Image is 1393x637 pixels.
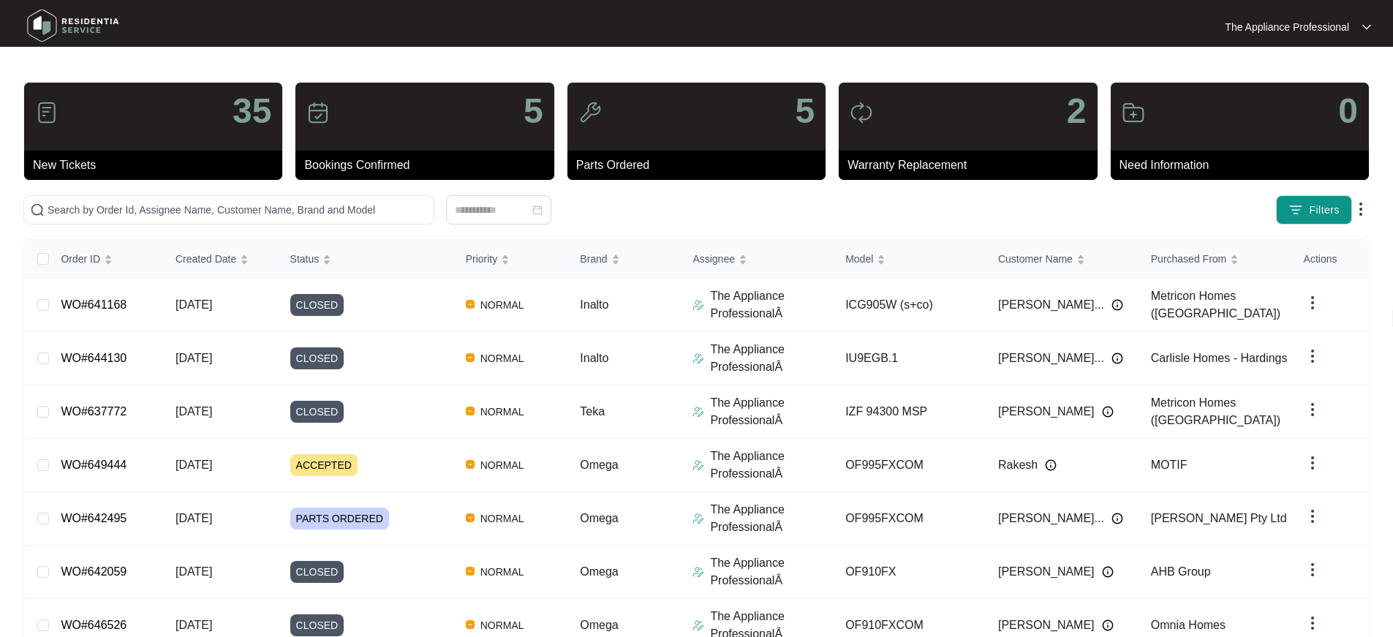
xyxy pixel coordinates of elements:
[475,617,530,634] span: NORMAL
[580,405,605,418] span: Teka
[692,406,704,418] img: Assigner Icon
[1304,614,1321,632] img: dropdown arrow
[710,501,834,536] p: The Appliance ProfessionalÂ
[279,240,454,279] th: Status
[1304,294,1321,312] img: dropdown arrow
[175,298,212,311] span: [DATE]
[692,566,704,578] img: Assigner Icon
[834,240,986,279] th: Model
[998,617,1095,634] span: [PERSON_NAME]
[580,512,618,524] span: Omega
[998,350,1104,367] span: [PERSON_NAME]...
[524,94,543,129] p: 5
[175,565,212,578] span: [DATE]
[692,513,704,524] img: Assigner Icon
[466,353,475,362] img: Vercel Logo
[1067,94,1087,129] p: 2
[1288,203,1303,217] img: filter icon
[290,251,320,267] span: Status
[576,157,826,174] p: Parts Ordered
[998,296,1104,314] span: [PERSON_NAME]...
[164,240,279,279] th: Created Date
[175,512,212,524] span: [DATE]
[692,459,704,471] img: Assigner Icon
[692,619,704,631] img: Assigner Icon
[175,459,212,471] span: [DATE]
[1151,619,1226,631] span: Omnia Homes
[175,251,236,267] span: Created Date
[475,563,530,581] span: NORMAL
[1122,101,1145,124] img: icon
[1352,200,1370,218] img: dropdown arrow
[1304,508,1321,525] img: dropdown arrow
[998,563,1095,581] span: [PERSON_NAME]
[30,203,45,217] img: search-icon
[290,508,389,529] span: PARTS ORDERED
[61,459,127,471] a: WO#649444
[466,460,475,469] img: Vercel Logo
[1304,347,1321,365] img: dropdown arrow
[998,510,1104,527] span: [PERSON_NAME]...
[466,567,475,576] img: Vercel Logo
[1151,396,1280,426] span: Metricon Homes ([GEOGRAPHIC_DATA])
[466,251,498,267] span: Priority
[306,101,330,124] img: icon
[580,298,608,311] span: Inalto
[692,353,704,364] img: Assigner Icon
[290,561,344,583] span: CLOSED
[1151,565,1211,578] span: AHB Group
[22,4,124,48] img: residentia service logo
[834,279,986,332] td: ICG905W (s+co)
[290,614,344,636] span: CLOSED
[61,298,127,311] a: WO#641168
[61,565,127,578] a: WO#642059
[580,459,618,471] span: Omega
[710,554,834,589] p: The Appliance ProfessionalÂ
[1151,352,1288,364] span: Carlisle Homes - Hardings
[33,157,282,174] p: New Tickets
[1139,240,1292,279] th: Purchased From
[578,101,602,124] img: icon
[1151,251,1226,267] span: Purchased From
[834,385,986,439] td: IZF 94300 MSP
[1102,619,1114,631] img: Info icon
[475,403,530,421] span: NORMAL
[710,394,834,429] p: The Appliance ProfessionalÂ
[1304,401,1321,418] img: dropdown arrow
[710,448,834,483] p: The Appliance ProfessionalÂ
[580,619,618,631] span: Omega
[998,456,1038,474] span: Rakesh
[290,294,344,316] span: CLOSED
[710,287,834,323] p: The Appliance ProfessionalÂ
[290,401,344,423] span: CLOSED
[466,407,475,415] img: Vercel Logo
[61,251,100,267] span: Order ID
[1362,23,1371,31] img: dropdown arrow
[35,101,58,124] img: icon
[304,157,554,174] p: Bookings Confirmed
[1120,157,1369,174] p: Need Information
[61,512,127,524] a: WO#642495
[580,251,607,267] span: Brand
[290,454,358,476] span: ACCEPTED
[1309,203,1340,218] span: Filters
[175,352,212,364] span: [DATE]
[475,510,530,527] span: NORMAL
[466,300,475,309] img: Vercel Logo
[233,94,271,129] p: 35
[475,350,530,367] span: NORMAL
[1304,561,1321,578] img: dropdown arrow
[1111,513,1123,524] img: Info icon
[61,619,127,631] a: WO#646526
[681,240,834,279] th: Assignee
[175,405,212,418] span: [DATE]
[466,620,475,629] img: Vercel Logo
[1292,240,1368,279] th: Actions
[986,240,1139,279] th: Customer Name
[1151,459,1188,471] span: MOTIF
[475,296,530,314] span: NORMAL
[290,347,344,369] span: CLOSED
[1151,512,1287,524] span: [PERSON_NAME] Pty Ltd
[1111,299,1123,311] img: Info icon
[850,101,873,124] img: icon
